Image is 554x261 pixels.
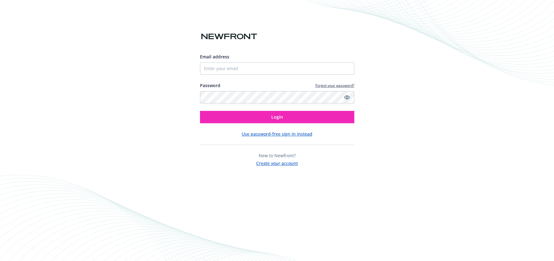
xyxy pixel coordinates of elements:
label: Password [200,82,220,89]
span: New to Newfront? [259,153,296,158]
button: Use password-free sign in instead [242,131,312,137]
button: Create your account [256,159,298,166]
input: Enter your password [200,91,354,103]
a: Show password [343,94,351,101]
span: Email address [200,54,229,60]
img: Newfront logo [200,31,258,42]
input: Enter your email [200,62,354,75]
span: Login [271,114,283,120]
button: Login [200,111,354,123]
a: Forgot your password? [315,83,354,88]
